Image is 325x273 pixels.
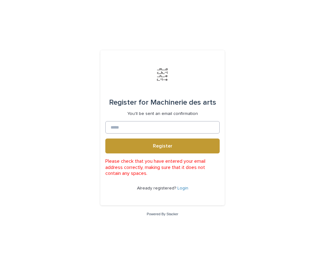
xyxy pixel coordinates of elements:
span: Already registered? [137,186,177,190]
img: Jx8JiDZqSLW7pnA6nIo1 [153,65,172,84]
p: You'll be sent an email confirmation [127,111,198,116]
span: Register [153,143,172,148]
span: Register for [109,99,149,106]
p: Please check that you have entered your email address correctly, making sure that it does not con... [105,158,220,176]
div: Machinerie des arts [109,94,216,111]
a: Login [177,186,188,190]
button: Register [105,139,220,153]
a: Powered By Stacker [147,212,178,216]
